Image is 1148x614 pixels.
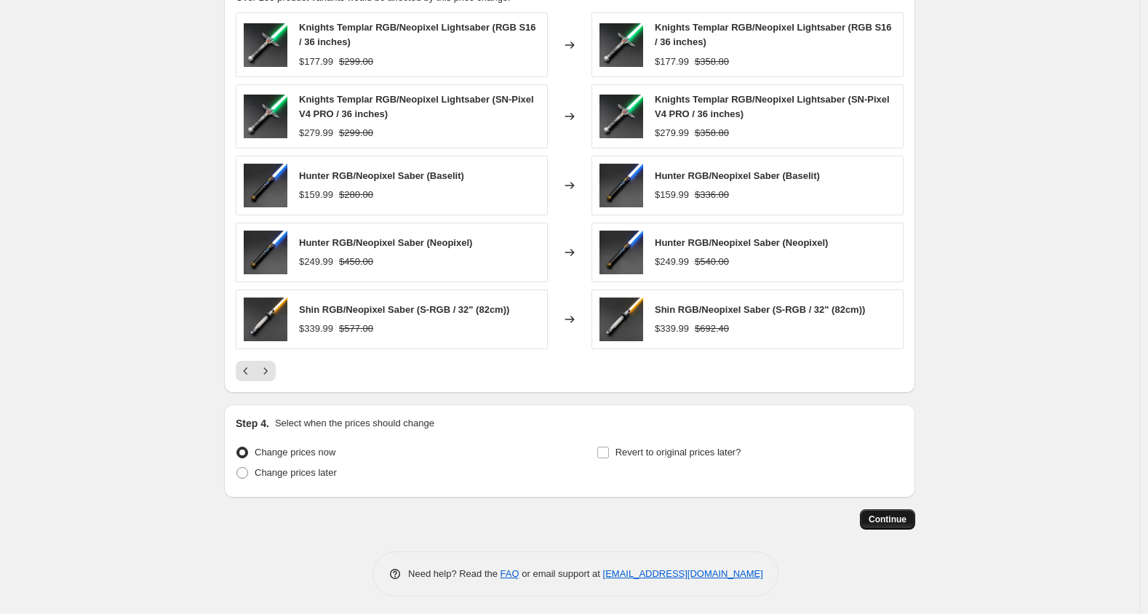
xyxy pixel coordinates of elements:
span: $279.99 [655,127,689,138]
span: Shin RGB/Neopixel Saber (S-RGB / 32" (82cm)) [655,304,865,315]
img: MG_5347_80x.jpg [599,231,643,274]
span: $358.80 [695,56,729,67]
span: Hunter RGB/Neopixel Saber (Baselit) [299,170,464,181]
img: MG_6878_2_80x.jpg [599,298,643,341]
h2: Step 4. [236,416,269,431]
span: Hunter RGB/Neopixel Saber (Baselit) [655,170,820,181]
span: Change prices later [255,467,337,478]
span: Knights Templar RGB/Neopixel Lightsaber (RGB S16 / 36 inches) [655,22,892,47]
span: $358.80 [695,127,729,138]
span: $249.99 [299,256,333,267]
span: $279.99 [299,127,333,138]
span: $159.99 [299,189,333,200]
img: MG_5347_80x.jpg [244,164,287,207]
span: Change prices now [255,447,335,458]
img: MG_5347_80x.jpg [599,164,643,207]
span: $339.99 [299,323,333,334]
span: Continue [869,514,906,525]
span: $249.99 [655,256,689,267]
span: Knights Templar RGB/Neopixel Lightsaber (SN-Pixel V4 PRO / 36 inches) [655,94,890,119]
a: [EMAIL_ADDRESS][DOMAIN_NAME] [603,568,763,579]
img: 9188_80x.jpg [244,23,287,67]
span: $159.99 [655,189,689,200]
span: Hunter RGB/Neopixel Saber (Neopixel) [655,237,828,248]
span: Knights Templar RGB/Neopixel Lightsaber (SN-Pixel V4 PRO / 36 inches) [299,94,534,119]
span: $280.00 [339,189,373,200]
button: Next [255,361,276,381]
span: $450.00 [339,256,373,267]
span: $692.40 [695,323,729,334]
button: Continue [860,509,915,530]
span: Knights Templar RGB/Neopixel Lightsaber (RGB S16 / 36 inches) [299,22,536,47]
span: Shin RGB/Neopixel Saber (S-RGB / 32" (82cm)) [299,304,509,315]
span: $540.00 [695,256,729,267]
span: $577.00 [339,323,373,334]
span: $177.99 [655,56,689,67]
img: 9188_80x.jpg [599,95,643,138]
nav: Pagination [236,361,276,381]
span: Revert to original prices later? [615,447,741,458]
img: 9188_80x.jpg [599,23,643,67]
span: $299.00 [339,56,373,67]
span: Need help? Read the [408,568,501,579]
img: 9188_80x.jpg [244,95,287,138]
span: $336.00 [695,189,729,200]
span: $299.00 [339,127,373,138]
img: MG_6878_2_80x.jpg [244,298,287,341]
a: FAQ [501,568,519,579]
span: $339.99 [655,323,689,334]
button: Previous [236,361,256,381]
span: or email support at [519,568,603,579]
span: $177.99 [299,56,333,67]
p: Select when the prices should change [275,416,434,431]
span: Hunter RGB/Neopixel Saber (Neopixel) [299,237,472,248]
img: MG_5347_80x.jpg [244,231,287,274]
